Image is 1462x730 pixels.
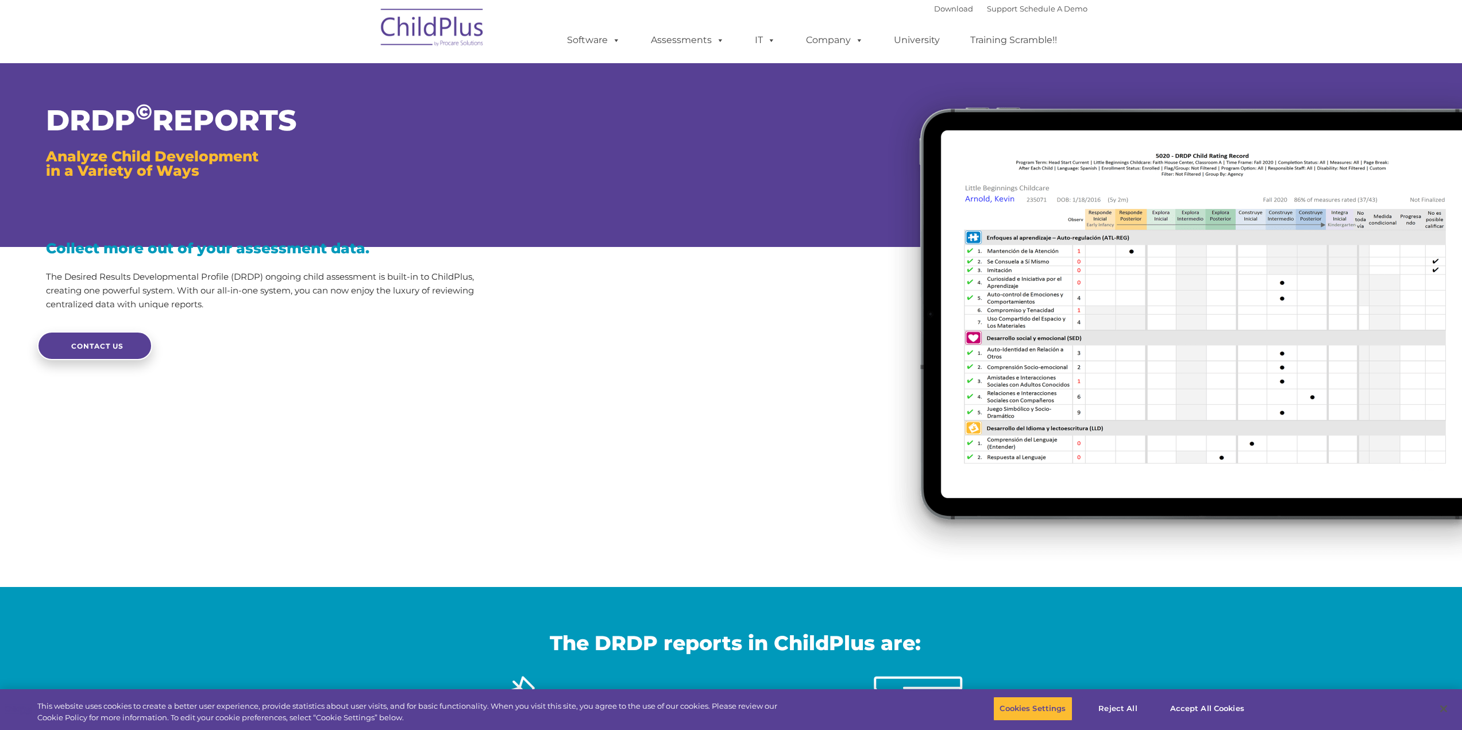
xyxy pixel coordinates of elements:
h1: DRDP REPORTS [46,106,507,135]
span: Analyze Child Development [46,148,259,165]
a: Training Scramble!! [959,29,1068,52]
span: in a Variety of Ways [46,162,199,179]
h3: Collect more out of your assessment data. [46,241,507,256]
sup: © [136,99,152,125]
h2: The DRDP reports in ChildPlus are: [9,630,1462,656]
div: This website uses cookies to create a better user experience, provide statistics about user visit... [37,701,804,723]
a: CONTACT US [37,331,152,360]
button: Close [1431,696,1456,721]
a: Software [556,29,632,52]
button: Accept All Cookies [1164,697,1251,721]
a: IT [743,29,787,52]
a: Schedule A Demo [1020,4,1087,13]
a: Assessments [639,29,736,52]
font: | [934,4,1087,13]
a: Download [934,4,973,13]
a: University [882,29,951,52]
button: Reject All [1082,697,1154,721]
button: Cookies Settings [993,697,1072,721]
img: drdp-child-rating-ralign [874,69,1462,567]
img: ChildPlus by Procare Solutions [375,1,490,58]
a: Support [987,4,1017,13]
p: The Desired Results Developmental Profile (DRDP) ongoing child assessment is built-in to ChildPlu... [46,270,507,311]
a: Company [794,29,875,52]
span: CONTACT US [71,342,124,350]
